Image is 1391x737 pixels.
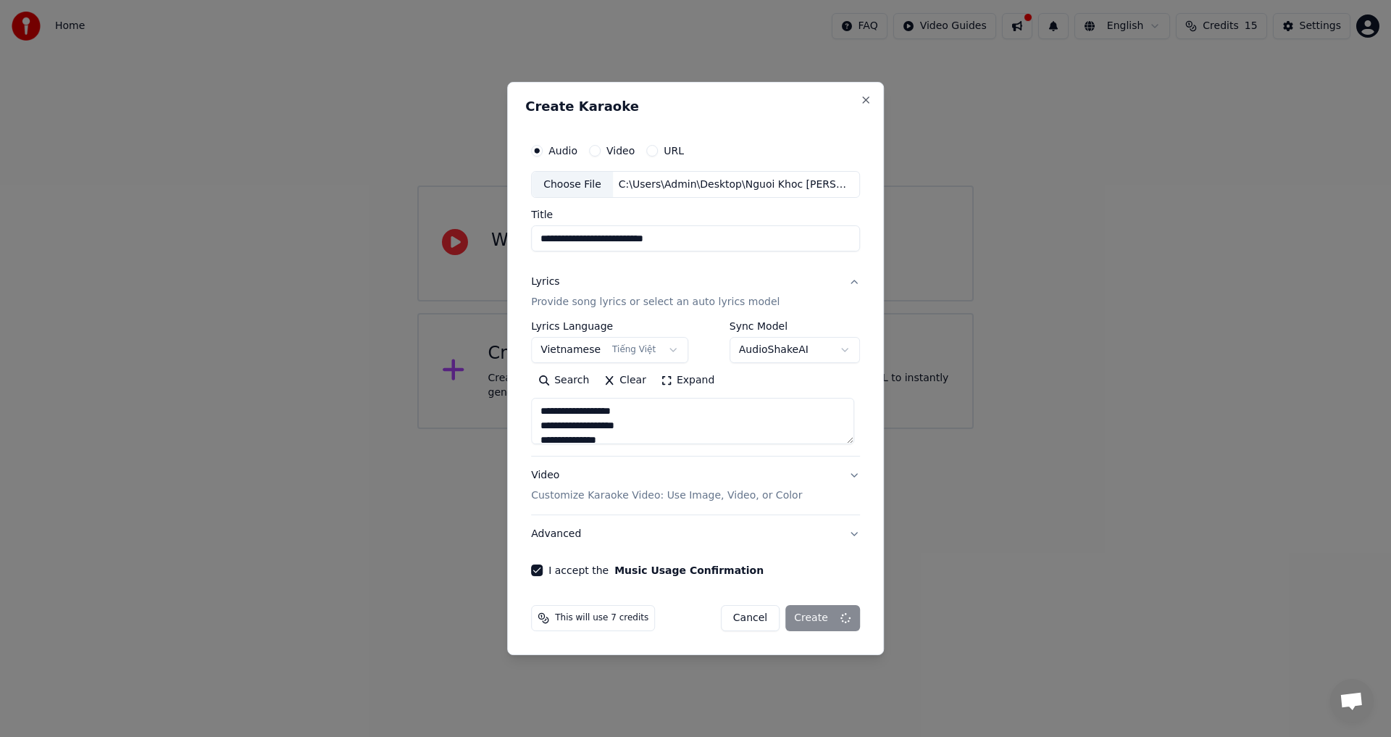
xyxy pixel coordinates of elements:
[614,565,764,575] button: I accept the
[664,146,684,156] label: URL
[548,146,577,156] label: Audio
[531,296,780,310] p: Provide song lyrics or select an auto lyrics model
[531,264,860,322] button: LyricsProvide song lyrics or select an auto lyrics model
[531,488,802,503] p: Customize Karaoke Video: Use Image, Video, or Color
[548,565,764,575] label: I accept the
[596,370,653,393] button: Clear
[555,612,648,624] span: This will use 7 credits
[531,322,688,332] label: Lyrics Language
[653,370,722,393] button: Expand
[606,146,635,156] label: Video
[532,172,613,198] div: Choose File
[730,322,860,332] label: Sync Model
[531,515,860,553] button: Advanced
[531,370,596,393] button: Search
[531,275,559,290] div: Lyrics
[531,210,860,220] label: Title
[721,605,780,631] button: Cancel
[525,100,866,113] h2: Create Karaoke
[531,469,802,504] div: Video
[531,322,860,457] div: LyricsProvide song lyrics or select an auto lyrics model
[531,457,860,515] button: VideoCustomize Karaoke Video: Use Image, Video, or Color
[613,178,859,192] div: C:\Users\Admin\Desktop\Nguoi Khoc [PERSON_NAME] Van.mp3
